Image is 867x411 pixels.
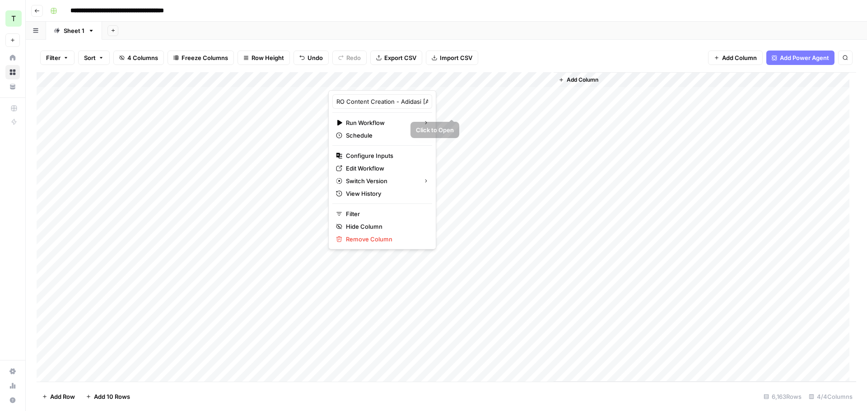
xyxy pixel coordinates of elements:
[346,118,416,127] span: Run Workflow
[760,389,805,404] div: 6,163 Rows
[252,53,284,62] span: Row Height
[780,53,829,62] span: Add Power Agent
[346,164,425,173] span: Edit Workflow
[346,131,425,140] span: Schedule
[346,222,425,231] span: Hide Column
[555,74,602,86] button: Add Column
[346,176,416,185] span: Switch Version
[182,53,228,62] span: Freeze Columns
[46,22,102,40] a: Sheet 1
[440,53,472,62] span: Import CSV
[346,151,425,160] span: Configure Inputs
[127,53,158,62] span: 4 Columns
[346,235,425,244] span: Remove Column
[37,389,80,404] button: Add Row
[370,51,422,65] button: Export CSV
[5,51,20,65] a: Home
[346,53,361,62] span: Redo
[346,189,425,198] span: View History
[5,7,20,30] button: Workspace: TY SEO Team
[805,389,856,404] div: 4/4 Columns
[332,51,367,65] button: Redo
[40,51,75,65] button: Filter
[5,79,20,94] a: Your Data
[238,51,290,65] button: Row Height
[11,13,16,24] span: T
[308,53,323,62] span: Undo
[80,389,135,404] button: Add 10 Rows
[722,53,757,62] span: Add Column
[94,392,130,401] span: Add 10 Rows
[168,51,234,65] button: Freeze Columns
[567,76,598,84] span: Add Column
[5,393,20,407] button: Help + Support
[426,51,478,65] button: Import CSV
[5,65,20,79] a: Browse
[346,209,425,218] span: Filter
[50,392,75,401] span: Add Row
[84,53,96,62] span: Sort
[5,379,20,393] a: Usage
[78,51,110,65] button: Sort
[384,53,416,62] span: Export CSV
[766,51,834,65] button: Add Power Agent
[5,364,20,379] a: Settings
[46,53,61,62] span: Filter
[708,51,763,65] button: Add Column
[294,51,329,65] button: Undo
[64,26,84,35] div: Sheet 1
[113,51,164,65] button: 4 Columns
